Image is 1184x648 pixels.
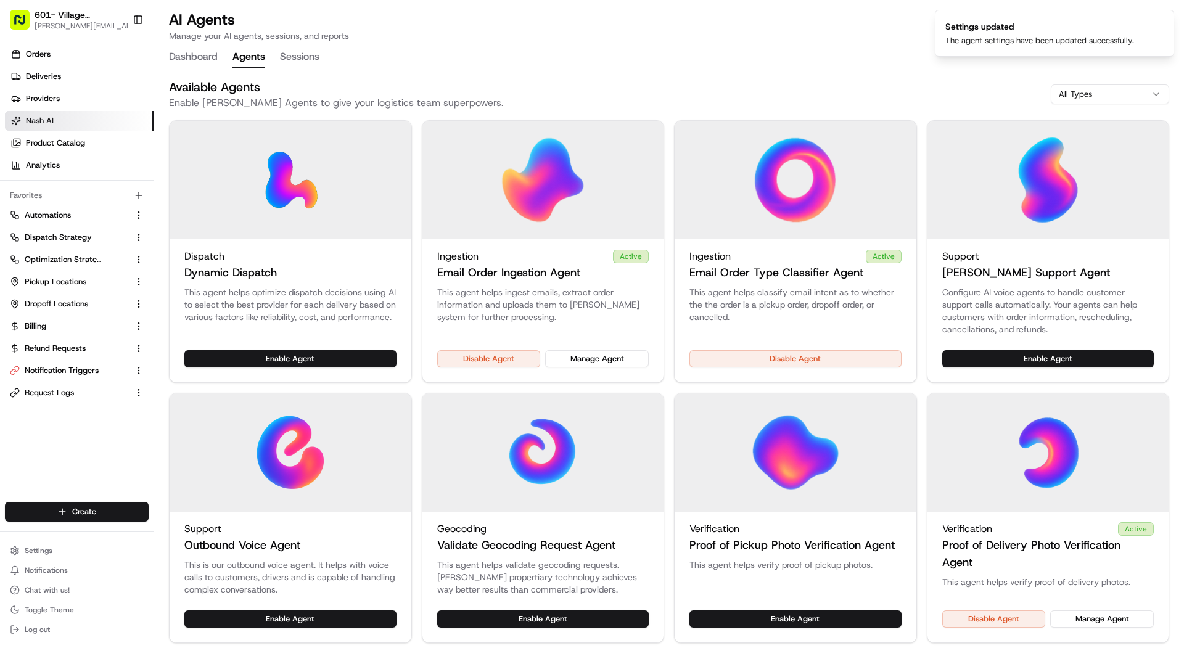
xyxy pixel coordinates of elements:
span: Dispatch Strategy [25,232,92,243]
button: Refund Requests [5,338,149,358]
h3: Proof of Delivery Photo Verification Agent [942,536,1154,571]
button: Manage Agent [545,350,649,367]
h3: [PERSON_NAME] Support Agent [942,264,1110,281]
img: Email Order Ingestion Agent [498,136,587,224]
img: Validate Geocoding Request Agent [498,408,587,497]
div: Ingestion [437,249,649,264]
img: Proof of Delivery Photo Verification Agent [1003,408,1092,497]
button: Chat with us! [5,581,149,599]
a: Analytics [5,155,154,175]
a: Request Logs [10,387,129,398]
button: Manage Agent [1050,610,1154,628]
span: Settings [25,546,52,556]
p: This agent helps verify proof of delivery photos. [942,576,1154,588]
button: Create [5,502,149,522]
span: Analytics [26,160,60,171]
p: Enable [PERSON_NAME] Agents to give your logistics team superpowers. [169,96,504,110]
button: Notification Triggers [5,361,149,380]
div: Dispatch [184,249,397,264]
span: Automations [25,210,71,221]
button: Disable Agent [942,610,1046,628]
button: Dropoff Locations [5,294,149,314]
div: The agent settings have been updated successfully. [945,35,1134,46]
div: Favorites [5,186,149,205]
div: Active [866,250,902,263]
button: [PERSON_NAME][EMAIL_ADDRESS][DOMAIN_NAME] [35,21,138,31]
span: Product Catalog [26,137,85,149]
button: Request Logs [5,383,149,403]
button: Dashboard [169,47,218,68]
span: Deliveries [26,71,61,82]
span: Toggle Theme [25,605,74,615]
h3: Email Order Type Classifier Agent [689,264,863,281]
button: Enable Agent [942,350,1154,367]
span: Notification Triggers [25,365,99,376]
h3: Outbound Voice Agent [184,536,300,554]
span: Log out [25,625,50,634]
p: This agent helps classify email intent as to whether the the order is a pickup order, dropoff ord... [689,286,902,323]
button: Disable Agent [689,350,902,367]
a: Providers [5,89,154,109]
p: This agent helps optimize dispatch decisions using AI to select the best provider for each delive... [184,286,397,323]
a: Orders [5,44,154,64]
span: Billing [25,321,46,332]
button: Log out [5,621,149,638]
button: Optimization Strategy [5,250,149,269]
button: Disable Agent [437,350,541,367]
div: Ingestion [689,249,902,264]
a: Product Catalog [5,133,154,153]
a: Pickup Locations [10,276,129,287]
button: Pickup Locations [5,272,149,292]
span: Notifications [25,565,68,575]
p: This agent helps ingest emails, extract order information and uploads them to [PERSON_NAME] syste... [437,286,649,323]
img: Dynamic Dispatch [246,136,335,224]
a: Notification Triggers [10,365,129,376]
span: Refund Requests [25,343,86,354]
button: Billing [5,316,149,336]
span: Orders [26,49,51,60]
span: Optimization Strategy [25,254,102,265]
img: Email Order Type Classifier Agent [751,136,840,224]
a: Refund Requests [10,343,129,354]
h3: Dynamic Dispatch [184,264,277,281]
span: Pickup Locations [25,276,86,287]
h3: Proof of Pickup Photo Verification Agent [689,536,895,554]
button: Enable Agent [184,350,397,367]
div: Active [613,250,649,263]
a: Deliveries [5,67,154,86]
div: Active [1118,522,1154,536]
a: Dropoff Locations [10,298,129,310]
h2: Available Agents [169,78,504,96]
div: Support [942,249,1154,264]
div: Verification [689,522,902,536]
p: Manage your AI agents, sessions, and reports [169,30,349,42]
button: Enable Agent [184,610,397,628]
p: This agent helps verify proof of pickup photos. [689,559,902,571]
button: 601- Village [GEOGRAPHIC_DATA]- [GEOGRAPHIC_DATA][PERSON_NAME][EMAIL_ADDRESS][DOMAIN_NAME] [5,5,128,35]
span: Request Logs [25,387,74,398]
span: Create [72,506,96,517]
button: Enable Agent [437,610,649,628]
div: Settings updated [945,20,1134,33]
img: Outbound Voice Agent [246,408,335,497]
div: Geocoding [437,522,649,536]
a: Optimization Strategy [10,254,129,265]
p: Configure AI voice agents to handle customer support calls automatically. Your agents can help cu... [942,286,1154,335]
img: Proof of Pickup Photo Verification Agent [751,408,840,497]
div: Support [184,522,397,536]
h3: Email Order Ingestion Agent [437,264,580,281]
span: Dropoff Locations [25,298,88,310]
button: Sessions [280,47,319,68]
h1: AI Agents [169,10,349,30]
span: Chat with us! [25,585,70,595]
div: Verification [942,522,1154,536]
a: Billing [10,321,129,332]
a: Dispatch Strategy [10,232,129,243]
button: Toggle Theme [5,601,149,618]
button: Agents [232,47,265,68]
button: Dispatch Strategy [5,228,149,247]
button: 601- Village [GEOGRAPHIC_DATA]- [GEOGRAPHIC_DATA] [35,9,124,21]
h3: Validate Geocoding Request Agent [437,536,615,554]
